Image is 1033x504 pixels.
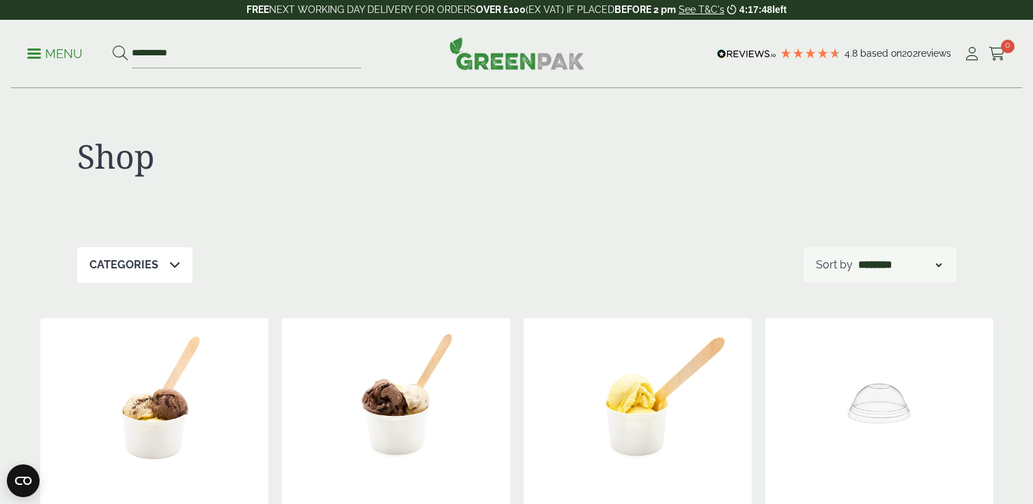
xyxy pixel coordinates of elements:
span: Based on [860,48,902,59]
span: 4:17:48 [739,4,772,15]
i: Cart [989,47,1006,61]
span: 0 [1001,40,1015,53]
img: GreenPak Supplies [449,37,584,70]
img: 4oz 1 Scoop Ice Cream Container with Ice Cream [524,318,752,489]
span: 202 [902,48,918,59]
a: See T&C's [679,4,724,15]
img: REVIEWS.io [717,49,776,59]
a: Menu [27,46,83,59]
button: Open CMP widget [7,464,40,497]
strong: OVER £100 [476,4,526,15]
strong: BEFORE 2 pm [614,4,676,15]
div: 4.79 Stars [780,47,841,59]
p: Menu [27,46,83,62]
img: 6oz 2 Scoop Ice Cream Container with Ice Cream [282,318,510,489]
strong: FREE [246,4,269,15]
span: reviews [918,48,951,59]
img: 4oz Ice Cream lid [765,318,993,489]
p: Categories [89,257,158,273]
select: Shop order [855,257,944,273]
img: 8oz 3 Scoop Ice Cream Container with Ice Cream [40,318,268,489]
h1: Shop [77,137,517,176]
p: Sort by [816,257,853,273]
i: My Account [963,47,980,61]
span: 4.8 [845,48,860,59]
span: left [772,4,787,15]
a: 0 [989,44,1006,64]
